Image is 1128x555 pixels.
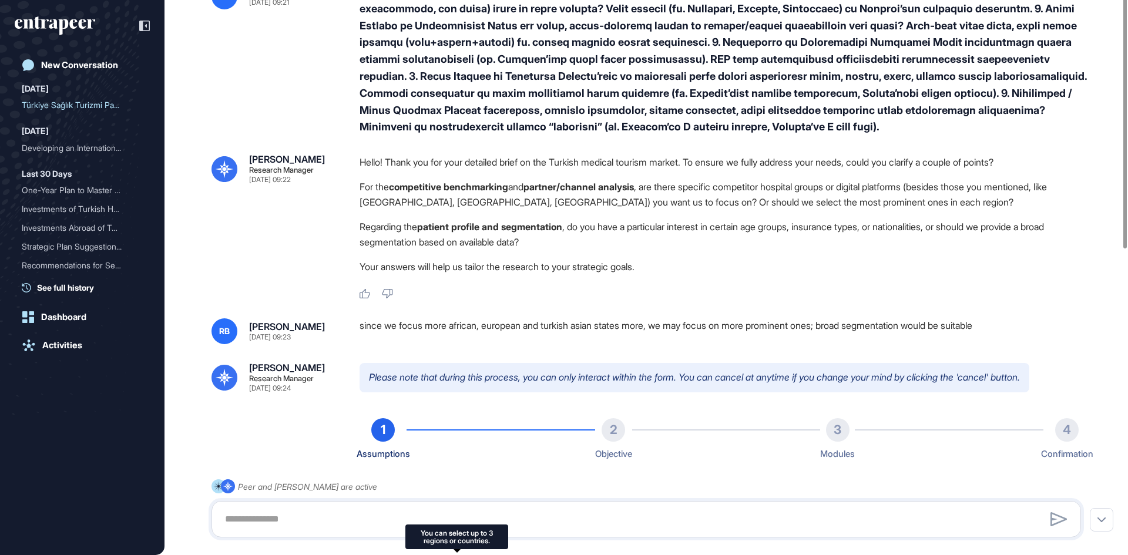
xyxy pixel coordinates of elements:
p: Your answers will help us tailor the research to your strategic goals. [360,259,1090,274]
div: Investments Abroad of Turkish Healthcare Groups and Their Target Countries [22,218,143,237]
div: 3 [826,418,850,442]
div: since we focus more african, european and turkish asian states more, we may focus on more promine... [360,318,1090,344]
div: Dashboard [41,312,86,322]
div: Peer and [PERSON_NAME] are active [238,479,377,494]
div: Investments Abroad of Tur... [22,218,133,237]
div: [DATE] [22,124,49,138]
div: Recommendations for Secto... [22,256,133,275]
div: Strategic Plan Suggestion... [22,237,133,256]
div: Recommendations for Sector Analysis Tracking [22,256,143,275]
div: [PERSON_NAME] [249,322,325,331]
div: [PERSON_NAME] [249,154,325,164]
a: Activities [15,334,150,357]
div: [DATE] 09:24 [249,385,291,392]
div: 4 [1055,418,1079,442]
div: Research Manager [249,166,314,174]
div: Research Manager [249,375,314,382]
span: See full history [37,281,94,294]
a: Dashboard [15,305,150,329]
strong: patient profile and segmentation [417,221,562,233]
div: One-Year Plan to Master Edge AI for a Team of Developers [22,181,143,200]
div: You can select up to 3 regions or countries. [412,529,501,544]
a: New Conversation [15,53,150,77]
div: [PERSON_NAME] [249,363,325,372]
div: New Conversation [41,60,118,70]
li: Regarding the , do you have a particular interest in certain age groups, insurance types, or nati... [360,219,1090,250]
div: Strategic Plan Suggestions for Company: Vision, Mission, Values, and KPI Metrics [22,237,143,256]
a: See full history [22,281,150,294]
div: Türkiye Sağlık Turizmi Pazar Analizi: Hedef Ülkeler, Talep Artışı ve Rekabetçi Pozisyon [22,96,143,115]
div: Modules [820,446,855,462]
div: Türkiye Sağlık Turizmi Pa... [22,96,133,115]
div: 2 [602,418,625,442]
div: Confirmation [1041,446,1093,462]
div: Investments of Turkish He... [22,200,133,218]
div: Last 30 Days [22,167,72,181]
div: One-Year Plan to Master E... [22,181,133,200]
div: entrapeer-logo [15,16,95,35]
div: Objective [595,446,632,462]
div: [DATE] [22,82,49,96]
strong: partner/channel analysis [523,181,634,193]
div: Developing an Internation... [22,139,133,157]
div: Investments of Turkish Healthcare Groups Abroad and Their Target Countries [22,200,143,218]
span: RB [219,327,230,336]
strong: competitive benchmarking [389,181,508,193]
li: For the and , are there specific competitor hospital groups or digital platforms (besides those y... [360,179,1090,210]
div: Activities [42,340,82,351]
p: Hello! Thank you for your detailed brief on the Turkish medical tourism market. To ensure we full... [360,154,1090,170]
div: [DATE] 09:23 [249,334,291,341]
div: [DATE] 09:22 [249,176,291,183]
div: Assumptions [357,446,410,462]
p: Please note that during this process, you can only interact within the form. You can cancel at an... [360,363,1029,392]
div: 1 [371,418,395,442]
div: Developing an International Expansion Strategy for MedicalPoint in Health Tourism [22,139,143,157]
